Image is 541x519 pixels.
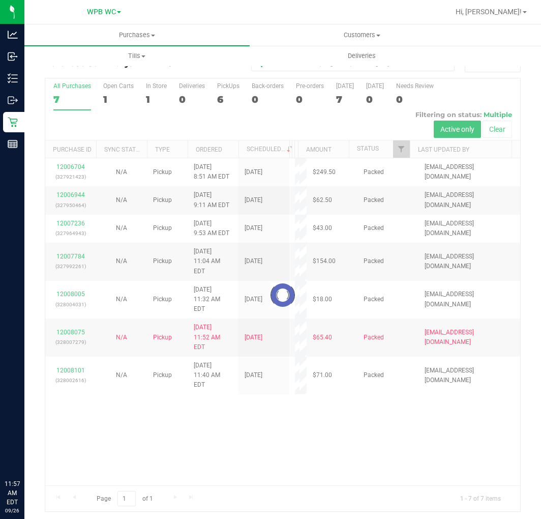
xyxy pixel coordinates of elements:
[24,45,250,67] a: Tills
[8,30,18,40] inline-svg: Analytics
[10,438,41,468] iframe: Resource center
[87,8,116,16] span: WPB WC
[45,59,203,68] h3: Purchase Summary:
[24,24,250,46] a: Purchases
[25,51,249,61] span: Tills
[250,45,475,67] a: Deliveries
[8,95,18,105] inline-svg: Outbound
[8,73,18,83] inline-svg: Inventory
[5,507,20,514] p: 09/26
[250,24,475,46] a: Customers
[334,51,389,61] span: Deliveries
[8,117,18,127] inline-svg: Retail
[250,31,474,40] span: Customers
[8,51,18,62] inline-svg: Inbound
[5,479,20,507] p: 11:57 AM EDT
[24,31,250,40] span: Purchases
[456,8,522,16] span: Hi, [PERSON_NAME]!
[8,139,18,149] inline-svg: Reports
